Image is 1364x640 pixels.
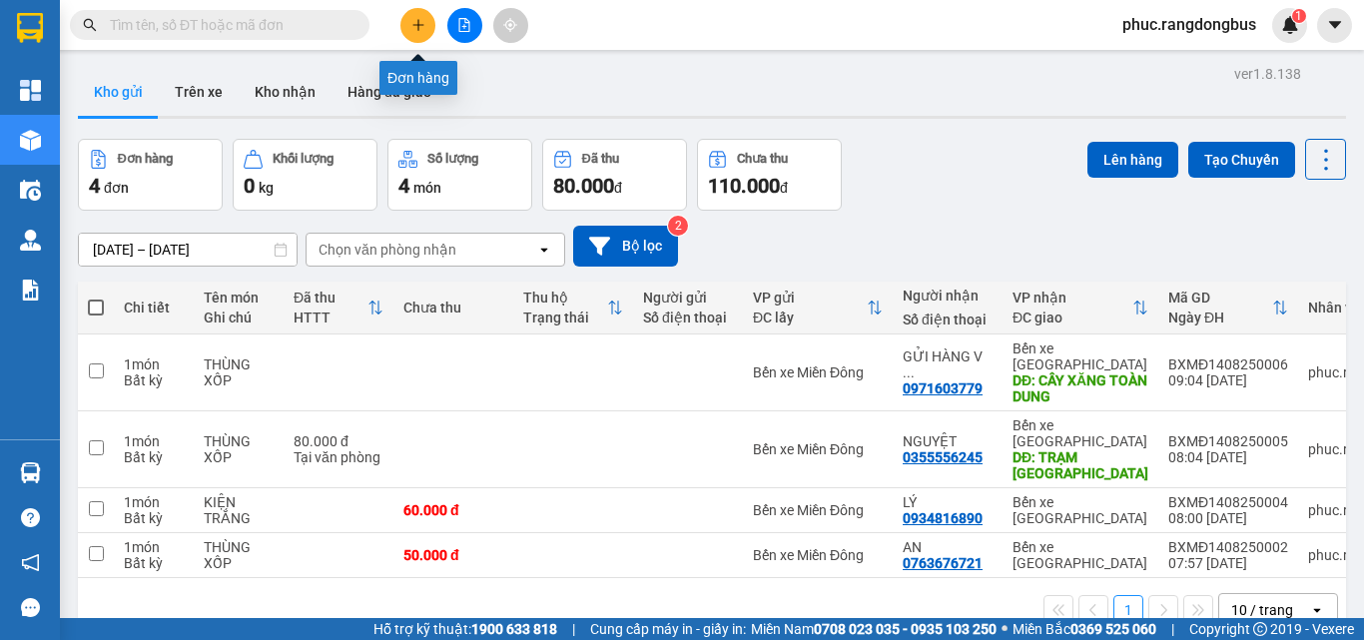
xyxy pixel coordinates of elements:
[20,280,41,301] img: solution-icon
[523,290,607,306] div: Thu hộ
[118,152,173,166] div: Đơn hàng
[903,348,993,380] div: GỬI HÀNG VỀ THẠCH TRỤ
[753,364,883,380] div: Bến xe Miền Đông
[1013,417,1148,449] div: Bến xe [GEOGRAPHIC_DATA]
[20,80,41,101] img: dashboard-icon
[447,8,482,43] button: file-add
[332,68,447,116] button: Hàng đã giao
[1292,9,1306,23] sup: 1
[239,68,332,116] button: Kho nhận
[204,290,274,306] div: Tên món
[542,139,687,211] button: Đã thu80.000đ
[903,555,983,571] div: 0763676721
[403,502,503,518] div: 60.000 đ
[1013,372,1148,404] div: DĐ: CÂY XĂNG TOÀN DUNG
[753,502,883,518] div: Bến xe Miền Đông
[284,282,393,334] th: Toggle SortBy
[89,174,100,198] span: 4
[20,180,41,201] img: warehouse-icon
[20,130,41,151] img: warehouse-icon
[590,618,746,640] span: Cung cấp máy in - giấy in:
[1013,290,1132,306] div: VP nhận
[124,356,184,372] div: 1 món
[79,234,297,266] input: Select a date range.
[1188,142,1295,178] button: Tạo Chuyến
[1168,356,1288,372] div: BXMĐ1408250006
[124,494,184,510] div: 1 món
[1234,63,1301,85] div: ver 1.8.138
[1158,282,1298,334] th: Toggle SortBy
[294,310,367,325] div: HTTT
[204,310,274,325] div: Ghi chú
[138,108,266,174] li: VP Bến xe [GEOGRAPHIC_DATA]
[124,372,184,388] div: Bất kỳ
[614,180,622,196] span: đ
[403,547,503,563] div: 50.000 đ
[159,68,239,116] button: Trên xe
[903,364,915,380] span: ...
[903,539,993,555] div: AN
[233,139,377,211] button: Khối lượng0kg
[204,539,274,571] div: THÙNG XỐP
[493,8,528,43] button: aim
[1013,494,1148,526] div: Bến xe [GEOGRAPHIC_DATA]
[1168,433,1288,449] div: BXMĐ1408250005
[124,300,184,316] div: Chi tiết
[457,18,471,32] span: file-add
[294,433,383,449] div: 80.000 đ
[1168,310,1272,325] div: Ngày ĐH
[753,441,883,457] div: Bến xe Miền Đông
[204,494,274,526] div: KIỆN TRẮNG
[78,68,159,116] button: Kho gửi
[903,510,983,526] div: 0934816890
[21,598,40,617] span: message
[1171,618,1174,640] span: |
[1168,539,1288,555] div: BXMĐ1408250002
[697,139,842,211] button: Chưa thu110.000đ
[1168,555,1288,571] div: 07:57 [DATE]
[903,288,993,304] div: Người nhận
[814,621,997,637] strong: 0708 023 035 - 0935 103 250
[573,226,678,267] button: Bộ lọc
[903,449,983,465] div: 0355556245
[1309,602,1325,618] svg: open
[400,8,435,43] button: plus
[737,152,788,166] div: Chưa thu
[20,462,41,483] img: warehouse-icon
[1295,9,1302,23] span: 1
[124,539,184,555] div: 1 món
[582,152,619,166] div: Đã thu
[259,180,274,196] span: kg
[513,282,633,334] th: Toggle SortBy
[1002,625,1008,633] span: ⚪️
[523,310,607,325] div: Trạng thái
[1253,622,1267,636] span: copyright
[294,290,367,306] div: Đã thu
[83,18,97,32] span: search
[708,174,780,198] span: 110.000
[780,180,788,196] span: đ
[1168,494,1288,510] div: BXMĐ1408250004
[1317,8,1352,43] button: caret-down
[1087,142,1178,178] button: Lên hàng
[387,139,532,211] button: Số lượng4món
[503,18,517,32] span: aim
[753,547,883,563] div: Bến xe Miền Đông
[903,494,993,510] div: LÝ
[1281,16,1299,34] img: icon-new-feature
[124,555,184,571] div: Bất kỳ
[1013,310,1132,325] div: ĐC giao
[1003,282,1158,334] th: Toggle SortBy
[411,18,425,32] span: plus
[1013,539,1148,571] div: Bến xe [GEOGRAPHIC_DATA]
[1168,290,1272,306] div: Mã GD
[1113,595,1143,625] button: 1
[643,290,733,306] div: Người gửi
[244,174,255,198] span: 0
[124,449,184,465] div: Bất kỳ
[403,300,503,316] div: Chưa thu
[398,174,409,198] span: 4
[1168,372,1288,388] div: 09:04 [DATE]
[753,310,867,325] div: ĐC lấy
[471,621,557,637] strong: 1900 633 818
